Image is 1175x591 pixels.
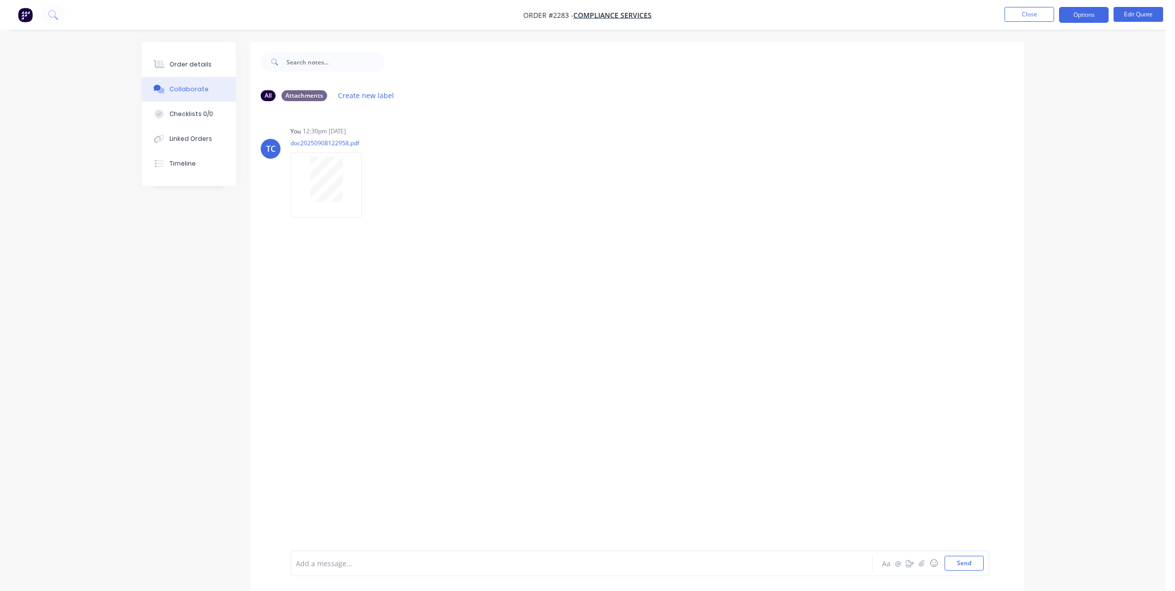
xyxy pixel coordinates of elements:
button: Edit Quote [1114,7,1163,22]
button: Checklists 0/0 [142,102,236,126]
div: Checklists 0/0 [169,110,213,118]
div: Order details [169,60,212,69]
div: 12:30pm [DATE] [303,127,346,136]
div: You [290,127,301,136]
div: TC [266,143,276,155]
button: ☺ [928,557,940,569]
img: Factory [18,7,33,22]
div: All [261,90,276,101]
button: @ [892,557,904,569]
button: Options [1059,7,1109,23]
span: Order #2283 - [523,10,573,20]
input: Search notes... [286,52,385,72]
button: Linked Orders [142,126,236,151]
div: Linked Orders [169,134,212,143]
div: Attachments [281,90,327,101]
button: Create new label [333,89,399,102]
p: doc20250908122958.pdf [290,139,372,147]
a: Compliance Services [573,10,652,20]
button: Aa [880,557,892,569]
div: Timeline [169,159,196,168]
button: Order details [142,52,236,77]
div: Collaborate [169,85,209,94]
button: Collaborate [142,77,236,102]
button: Timeline [142,151,236,176]
button: Close [1005,7,1054,22]
button: Send [945,556,984,571]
